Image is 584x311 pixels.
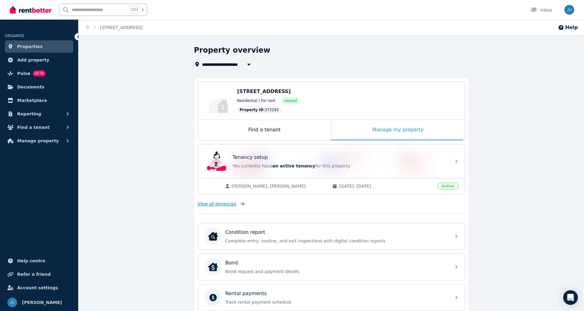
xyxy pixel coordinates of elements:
a: Rental paymentsTrack rental payment schedule [198,284,465,311]
span: Active [437,183,458,189]
span: an active tenancy [273,163,315,168]
a: Documents [5,81,73,93]
span: [PERSON_NAME], [PERSON_NAME] [232,183,326,189]
h1: Property overview [194,45,270,55]
nav: Breadcrumb [78,20,150,36]
button: Manage property [5,135,73,147]
div: Manage my property [331,120,465,140]
span: [STREET_ADDRESS] [237,88,291,94]
div: Find a tenant [198,120,331,140]
a: Help centre [5,255,73,267]
img: RentBetter [10,5,52,14]
span: ORGANISE [5,34,24,38]
span: Find a tenant [17,124,50,131]
span: Pulse [17,70,30,77]
span: BETA [33,70,46,77]
span: Property ID [240,107,264,112]
div: Open Intercom Messenger [563,290,578,305]
span: View all tenancies [198,201,236,207]
button: Find a tenant [5,121,73,133]
a: BondBondBond request and payment details [198,254,465,280]
a: PulseBETA [5,67,73,80]
a: Marketplace [5,94,73,107]
span: Marketplace [17,97,47,104]
img: Johan Utomo [7,298,17,307]
span: Ctrl [130,6,139,14]
p: Complete entry, routine, and exit inspections with digital condition reports [225,238,447,244]
a: Add property [5,54,73,66]
span: [DATE] - [DATE] [339,183,434,189]
span: Leased [284,98,297,103]
span: k [142,7,144,12]
a: Account settings [5,282,73,294]
p: Tenancy setup [233,154,268,161]
p: Bond [225,259,238,267]
span: Documents [17,83,44,91]
span: Residential | For rent [237,98,276,103]
a: Properties [5,40,73,53]
p: Condition report [225,229,265,236]
img: Tenancy setup [207,152,227,171]
p: Track rental payment schedule [225,299,447,305]
span: Manage property [17,137,59,144]
span: Account settings [17,284,58,291]
a: Refer a friend [5,268,73,280]
img: Johan Utomo [564,5,574,15]
button: Help [558,24,578,31]
p: You currently have for this property [233,163,447,169]
span: Refer a friend [17,271,51,278]
img: Bond [208,262,218,272]
span: Help centre [17,257,45,264]
button: Reporting [5,108,73,120]
a: [STREET_ADDRESS] [100,25,143,30]
div: : 373193 [237,106,281,114]
span: [PERSON_NAME] [22,299,62,306]
img: Condition report [208,231,218,241]
p: Bond request and payment details [225,268,447,275]
a: Condition reportCondition reportComplete entry, routine, and exit inspections with digital condit... [198,223,465,249]
span: Add property [17,56,49,64]
a: Tenancy setupTenancy setupYou currently havean active tenancyfor this property [198,144,465,178]
span: Reporting [17,110,41,118]
span: Properties [17,43,43,50]
a: View all tenancies [198,201,245,207]
div: Inbox [531,7,552,13]
p: Rental payments [225,290,267,297]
